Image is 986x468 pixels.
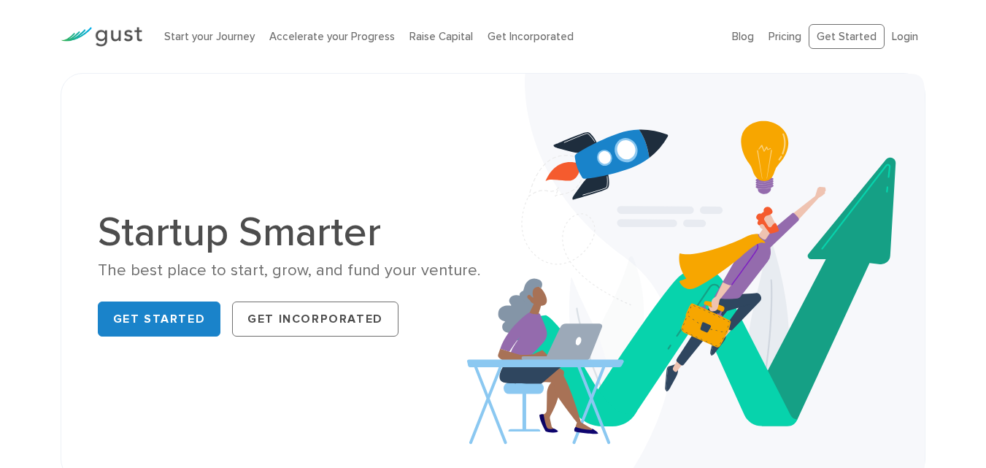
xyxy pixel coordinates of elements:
div: The best place to start, grow, and fund your venture. [98,260,482,281]
a: Get Incorporated [488,30,574,43]
a: Get Started [809,24,885,50]
a: Get Started [98,302,221,337]
a: Get Incorporated [232,302,398,337]
a: Raise Capital [409,30,473,43]
a: Blog [732,30,754,43]
a: Start your Journey [164,30,255,43]
a: Pricing [769,30,801,43]
img: Gust Logo [61,27,142,47]
h1: Startup Smarter [98,212,482,253]
a: Login [892,30,918,43]
a: Accelerate your Progress [269,30,395,43]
